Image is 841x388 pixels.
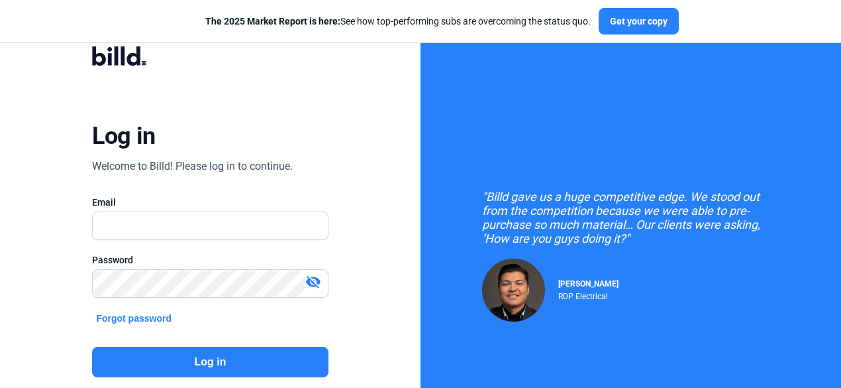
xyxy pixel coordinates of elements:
div: Welcome to Billd! Please log in to continue. [92,159,293,174]
div: Log in [92,121,155,151]
div: Password [92,253,328,267]
img: Raul Pacheco [482,259,545,322]
span: The 2025 Market Report is here: [205,16,340,27]
div: See how top-performing subs are overcoming the status quo. [205,15,591,28]
div: "Billd gave us a huge competitive edge. We stood out from the competition because we were able to... [482,190,780,245]
button: Get your copy [599,8,679,34]
div: Email [92,196,328,209]
button: Log in [92,347,328,377]
span: [PERSON_NAME] [558,279,618,289]
mat-icon: visibility_off [305,274,321,290]
div: RDP Electrical [558,289,618,301]
button: Forgot password [92,311,175,326]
